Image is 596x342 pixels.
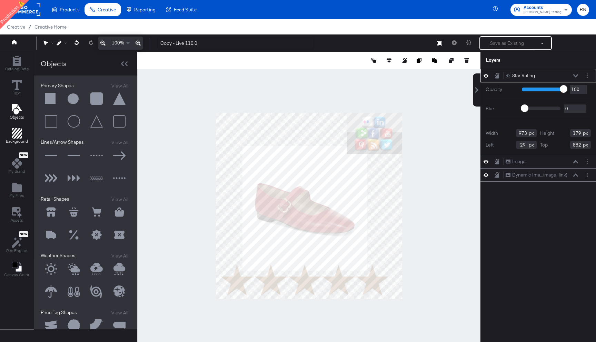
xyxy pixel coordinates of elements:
[109,309,130,316] button: View All
[510,4,572,16] button: Accounts[PERSON_NAME] Testing
[486,86,517,93] label: Opacity
[112,40,124,46] span: 100%
[109,252,130,260] button: View All
[6,139,28,144] span: Background
[524,10,562,15] span: [PERSON_NAME] Testing
[6,248,27,253] span: Rec Engine
[4,151,29,177] button: NewMy Brand
[2,127,32,147] button: Add Rectangle
[60,7,79,12] span: Products
[584,158,591,165] button: Layer Options
[6,102,28,122] button: Add Text
[417,57,424,64] button: Copy image
[8,169,25,174] span: My Brand
[41,196,69,202] span: Retail Shapes
[5,181,28,201] button: Add Files
[7,205,27,225] button: Assets
[41,59,67,69] div: Objects
[417,58,421,63] svg: Copy image
[109,139,130,146] button: View All
[505,158,526,165] button: Image
[540,130,554,137] label: Height
[432,57,439,64] button: Paste image
[34,24,67,30] a: Creative Home
[10,114,24,120] span: Objects
[512,72,535,79] div: Star Rating
[486,142,494,148] label: Left
[5,66,29,72] span: Catalog Data
[577,4,589,16] button: RN
[19,153,28,158] span: New
[486,105,517,112] label: Blur
[41,309,77,315] span: Price Tag Shapes
[505,72,535,79] button: Star Rating
[505,171,568,179] button: Dynamic Ima...image_link)
[7,24,25,30] span: Creative
[25,24,34,30] span: /
[109,82,130,90] button: View All
[584,171,591,179] button: Layer Options
[13,90,21,96] span: Text
[580,6,586,14] span: RN
[41,139,84,145] span: Lines/Arrow Shapes
[134,7,156,12] span: Reporting
[512,158,526,165] div: Image
[2,230,31,255] button: NewRec Engine
[98,7,116,12] span: Creative
[8,78,26,98] button: Text
[19,232,28,237] span: New
[11,218,23,223] span: Assets
[486,57,556,63] div: Layers
[174,7,197,12] span: Feed Suite
[432,58,437,63] svg: Paste image
[1,54,33,74] button: Add Rectangle
[512,172,567,178] div: Dynamic Ima...image_link)
[524,4,562,11] span: Accounts
[540,142,548,148] label: Top
[41,252,76,259] span: Weather Shapes
[584,72,591,79] button: Layer Options
[4,272,29,278] span: Canvas Color
[9,193,24,198] span: My Files
[486,130,498,137] label: Width
[109,196,130,203] button: View All
[41,82,74,89] span: Primary Shapes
